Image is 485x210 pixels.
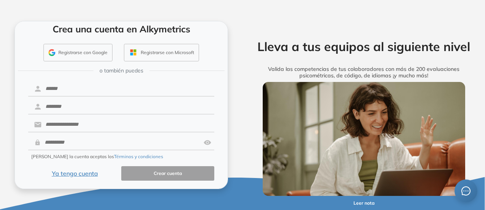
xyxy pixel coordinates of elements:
[204,135,211,150] img: asd
[263,82,465,196] img: img-more-info
[28,166,121,181] button: Ya tengo cuenta
[251,66,476,79] h5: Valida las competencias de tus colaboradores con más de 200 evaluaciones psicométricas, de código...
[48,49,55,56] img: GMAIL_ICON
[461,186,471,196] span: message
[129,48,138,57] img: OUTLOOK_ICON
[251,39,476,54] h2: Lleva a tus equipos al siguiente nivel
[124,44,199,61] button: Registrarse con Microsoft
[121,166,214,181] button: Crear cuenta
[43,44,112,61] button: Registrarse con Google
[114,153,163,160] button: Términos y condiciones
[31,153,163,160] span: [PERSON_NAME] la cuenta aceptas los
[100,67,143,75] span: o también puedes
[25,24,218,35] h4: Crea una cuenta en Alkymetrics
